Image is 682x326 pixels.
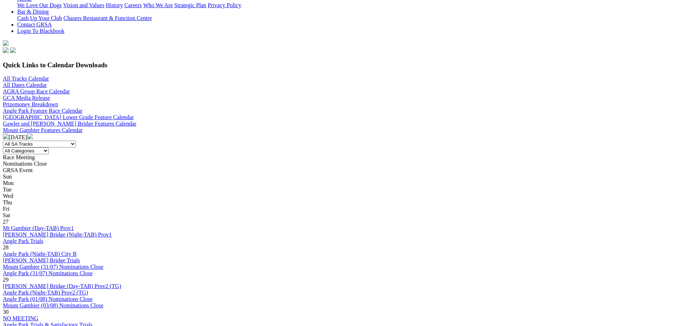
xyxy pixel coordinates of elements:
span: 29 [3,277,9,283]
span: 27 [3,219,9,225]
a: Angle Park (31/07) Nominations Close [3,270,93,276]
a: Angle Park (Night-TAB) City B [3,251,77,257]
a: [PERSON_NAME] Bridge (Day-TAB) Prov2 (TG) [3,283,121,289]
h3: Quick Links to Calendar Downloads [3,61,679,69]
div: Bar & Dining [17,15,679,21]
a: GCA Media Release [3,95,50,101]
img: chevron-left-pager-white.svg [3,133,9,139]
a: Mt Gambier (Day-TAB) Prov1 [3,225,74,231]
div: Tue [3,186,679,193]
a: [PERSON_NAME] Bridge Trials [3,257,80,263]
a: Careers [124,2,142,8]
a: Login To Blackbook [17,28,64,34]
img: logo-grsa-white.png [3,40,9,46]
img: twitter.svg [10,47,16,53]
span: 28 [3,244,9,250]
a: Gawler and [PERSON_NAME] Bridge Features Calendar [3,121,136,127]
img: facebook.svg [3,47,9,53]
div: Nominations Close [3,161,679,167]
a: Bar & Dining [17,9,49,15]
a: All Tracks Calendar [3,76,49,82]
a: All Dates Calendar [3,82,47,88]
a: Angle Park (01/08) Nominations Close [3,296,93,302]
a: [PERSON_NAME] Bridge (Night-TAB) Prov1 [3,232,112,238]
div: Sat [3,212,679,219]
a: Mount Gambier (31/07) Nominations Close [3,264,103,270]
div: Race Meeting [3,154,679,161]
a: NO MEETING [3,315,38,321]
div: Wed [3,193,679,199]
div: Mon [3,180,679,186]
a: Angle Park Feature Race Calendar [3,108,82,114]
img: chevron-right-pager-white.svg [27,133,33,139]
a: Mount Gambier (03/08) Nominations Close [3,302,103,308]
a: Strategic Plan [174,2,206,8]
a: Contact GRSA [17,21,52,28]
div: Sun [3,174,679,180]
a: Privacy Policy [208,2,241,8]
a: AGRA Group Race Calendar [3,88,70,94]
a: Vision and Values [63,2,104,8]
a: Who We Are [143,2,173,8]
a: History [106,2,123,8]
a: Angle Park Trials [3,238,43,244]
a: Chasers Restaurant & Function Centre [63,15,152,21]
div: GRSA Event [3,167,679,174]
a: Mount Gambier Features Calendar [3,127,83,133]
span: 30 [3,309,9,315]
a: Cash Up Your Club [17,15,62,21]
a: Angle Park (Night-TAB) Prov2 (TG) [3,289,88,296]
div: [DATE] [3,133,679,141]
div: About [17,2,679,9]
div: Thu [3,199,679,206]
div: Fri [3,206,679,212]
a: [GEOGRAPHIC_DATA] Lower Grade Feature Calendar [3,114,134,120]
a: Prizemoney Breakdown [3,101,58,107]
a: We Love Our Dogs [17,2,62,8]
